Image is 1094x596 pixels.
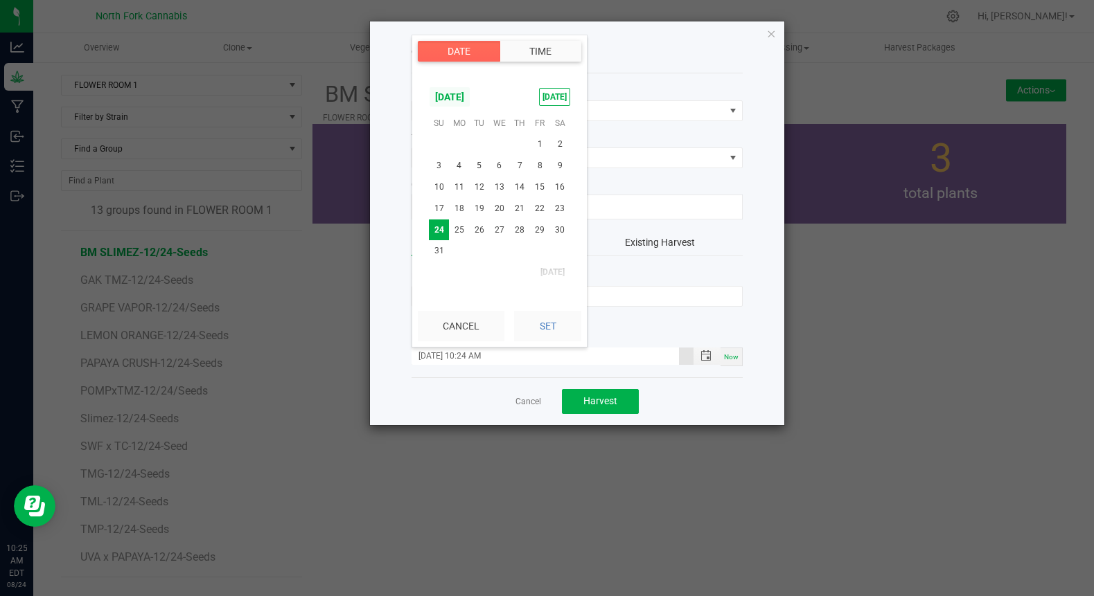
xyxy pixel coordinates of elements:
[489,155,509,177] span: 6
[469,155,489,177] span: 5
[429,155,449,177] span: 3
[550,134,570,155] span: 2
[14,485,55,527] iframe: Resource center
[510,198,530,219] span: 21
[550,155,570,177] span: 9
[489,155,509,177] td: Wednesday, August 6, 2025
[429,240,449,262] span: 31
[489,177,509,198] span: 13
[550,134,570,155] td: Saturday, August 2, 2025
[510,219,530,241] td: Thursday, August 28, 2025
[539,88,570,106] span: [DATE]
[449,198,469,219] span: 18
[550,177,570,198] span: 16
[550,198,570,219] td: Saturday, August 23, 2025
[449,155,469,177] td: Monday, August 4, 2025
[514,311,581,341] button: Set
[510,219,530,241] span: 28
[449,219,469,241] span: 25
[530,177,550,198] span: 15
[469,219,489,241] span: 26
[449,155,469,177] span: 4
[694,347,721,365] span: Toggle popup
[489,198,509,219] span: 20
[449,177,469,198] span: 11
[489,219,509,241] td: Wednesday, August 27, 2025
[489,219,509,241] span: 27
[489,177,509,198] td: Wednesday, August 13, 2025
[530,198,550,219] span: 22
[550,198,570,219] span: 23
[510,155,530,177] td: Thursday, August 7, 2025
[500,41,581,62] button: Time tab
[429,87,470,107] span: [DATE]
[510,155,530,177] span: 7
[510,177,530,198] span: 14
[469,198,489,219] span: 19
[469,198,489,219] td: Tuesday, August 19, 2025
[515,396,541,408] a: Cancel
[429,155,449,177] td: Sunday, August 3, 2025
[530,177,550,198] td: Friday, August 15, 2025
[429,262,570,282] th: [DATE]
[577,230,743,256] button: Existing Harvest
[510,198,530,219] td: Thursday, August 21, 2025
[724,353,739,361] span: Now
[429,177,449,198] td: Sunday, August 10, 2025
[510,177,530,198] td: Thursday, August 14, 2025
[449,113,469,134] th: Mo
[530,198,550,219] td: Friday, August 22, 2025
[469,177,489,198] span: 12
[429,198,449,219] td: Sunday, August 17, 2025
[429,219,449,241] td: Sunday, August 24, 2025
[530,134,550,155] td: Friday, August 1, 2025
[429,177,449,198] span: 10
[550,219,570,241] td: Saturday, August 30, 2025
[550,219,570,241] span: 30
[530,134,550,155] span: 1
[530,219,550,241] td: Friday, August 29, 2025
[530,113,550,134] th: Fr
[429,198,449,219] span: 17
[583,395,617,406] span: Harvest
[469,219,489,241] td: Tuesday, August 26, 2025
[449,219,469,241] td: Monday, August 25, 2025
[530,155,550,177] td: Friday, August 8, 2025
[550,177,570,198] td: Saturday, August 16, 2025
[469,155,489,177] td: Tuesday, August 5, 2025
[469,177,489,198] td: Tuesday, August 12, 2025
[429,113,449,134] th: Su
[510,113,530,134] th: Th
[562,389,639,414] button: Harvest
[530,219,550,241] span: 29
[489,198,509,219] td: Wednesday, August 20, 2025
[489,113,509,134] th: We
[530,155,550,177] span: 8
[469,113,489,134] th: Tu
[550,155,570,177] td: Saturday, August 9, 2025
[550,113,570,134] th: Sa
[418,311,504,341] button: Cancel
[429,240,449,262] td: Sunday, August 31, 2025
[418,41,500,62] button: Date tab
[449,198,469,219] td: Monday, August 18, 2025
[412,347,679,365] input: MM/dd/yyyy HH:MM a
[449,177,469,198] td: Monday, August 11, 2025
[429,219,449,241] span: 24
